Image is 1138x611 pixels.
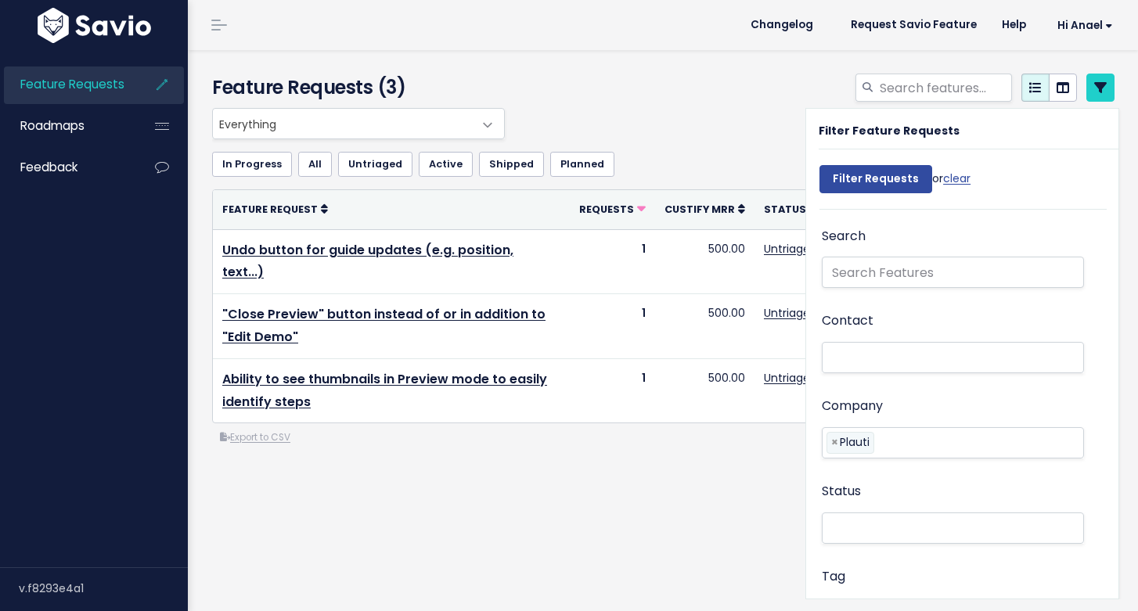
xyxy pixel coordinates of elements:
[222,370,547,411] a: Ability to see thumbnails in Preview mode to easily identify steps
[819,165,932,193] input: Filter Requests
[338,152,412,177] a: Untriaged
[764,305,817,321] a: Untriaged
[1039,13,1125,38] a: Hi Anael
[822,225,866,248] label: Search
[20,76,124,92] span: Feature Requests
[19,568,188,609] div: v.f8293e4a1
[664,201,745,217] a: Custify mrr
[822,395,883,418] label: Company
[212,108,505,139] span: Everything
[220,431,290,444] a: Export to CSV
[212,74,498,102] h4: Feature Requests (3)
[579,201,646,217] a: Requests
[822,257,1084,288] input: Search Features
[479,152,544,177] a: Shipped
[764,241,817,257] a: Untriaged
[764,201,816,217] a: Status
[822,480,861,503] label: Status
[222,305,546,346] a: "Close Preview" button instead of or in addition to "Edit Demo"
[570,229,655,294] td: 1
[20,159,77,175] span: Feedback
[819,157,971,209] div: or
[298,152,332,177] a: All
[819,123,960,138] strong: Filter Feature Requests
[822,310,873,332] label: Contact
[222,241,513,282] a: Undo button for guide updates (e.g. position, text...)
[570,294,655,359] td: 1
[222,201,328,217] a: Feature Request
[822,566,845,588] label: Tag
[4,66,130,102] a: Feature Requests
[4,149,130,185] a: Feedback
[655,294,754,359] td: 500.00
[655,358,754,422] td: 500.00
[943,171,971,186] a: clear
[212,152,292,177] a: In Progress
[764,203,806,216] span: Status
[664,203,735,216] span: Custify mrr
[878,74,1012,102] input: Search features...
[838,13,989,37] a: Request Savio Feature
[34,8,155,43] img: logo-white.9d6f32f41409.svg
[213,109,473,138] span: Everything
[751,20,813,31] span: Changelog
[419,152,473,177] a: Active
[655,229,754,294] td: 500.00
[989,13,1039,37] a: Help
[222,203,318,216] span: Feature Request
[764,370,817,386] a: Untriaged
[4,108,130,144] a: Roadmaps
[20,117,85,134] span: Roadmaps
[570,358,655,422] td: 1
[826,432,874,453] li: Plauti
[831,433,838,452] span: ×
[1057,20,1113,31] span: Hi Anael
[550,152,614,177] a: Planned
[579,203,634,216] span: Requests
[212,152,1115,177] ul: Filter feature requests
